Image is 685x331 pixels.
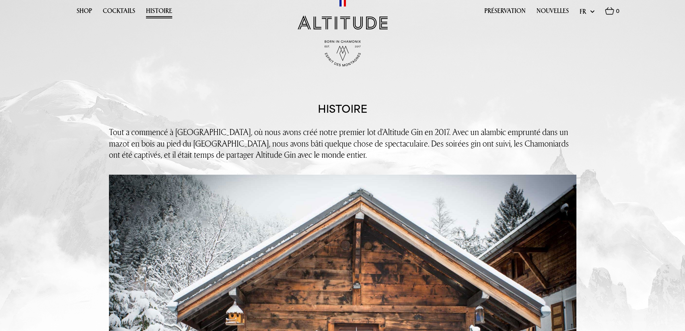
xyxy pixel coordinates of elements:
img: Altitude Gin [298,15,388,30]
a: 0 [605,7,620,19]
img: Born in Chamonix - Est. 2017 - Espirit des Montagnes [325,40,361,67]
p: Tout a commencé à [GEOGRAPHIC_DATA], où nous avons créé notre premier lot d'Altitude Gin en 2017.... [109,126,576,160]
a: Cocktails [103,7,135,18]
a: Nouvelles [536,7,569,18]
a: Histoire [146,7,172,18]
a: Shop [77,7,92,18]
img: Basket [605,7,614,15]
a: Préservation [484,7,526,18]
h1: Histoire [318,103,367,116]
